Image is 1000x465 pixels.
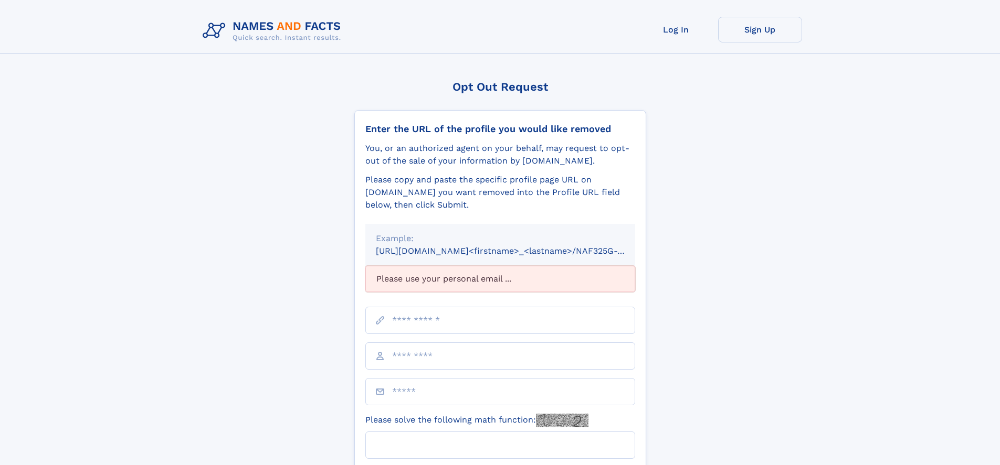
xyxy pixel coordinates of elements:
img: Logo Names and Facts [198,17,350,45]
label: Please solve the following math function: [365,414,588,427]
small: [URL][DOMAIN_NAME]<firstname>_<lastname>/NAF325G-xxxxxxxx [376,246,655,256]
div: Please use your personal email ... [365,266,635,292]
div: Please copy and paste the specific profile page URL on [DOMAIN_NAME] you want removed into the Pr... [365,174,635,211]
div: Enter the URL of the profile you would like removed [365,123,635,135]
div: You, or an authorized agent on your behalf, may request to opt-out of the sale of your informatio... [365,142,635,167]
div: Opt Out Request [354,80,646,93]
a: Sign Up [718,17,802,42]
a: Log In [634,17,718,42]
div: Example: [376,232,625,245]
